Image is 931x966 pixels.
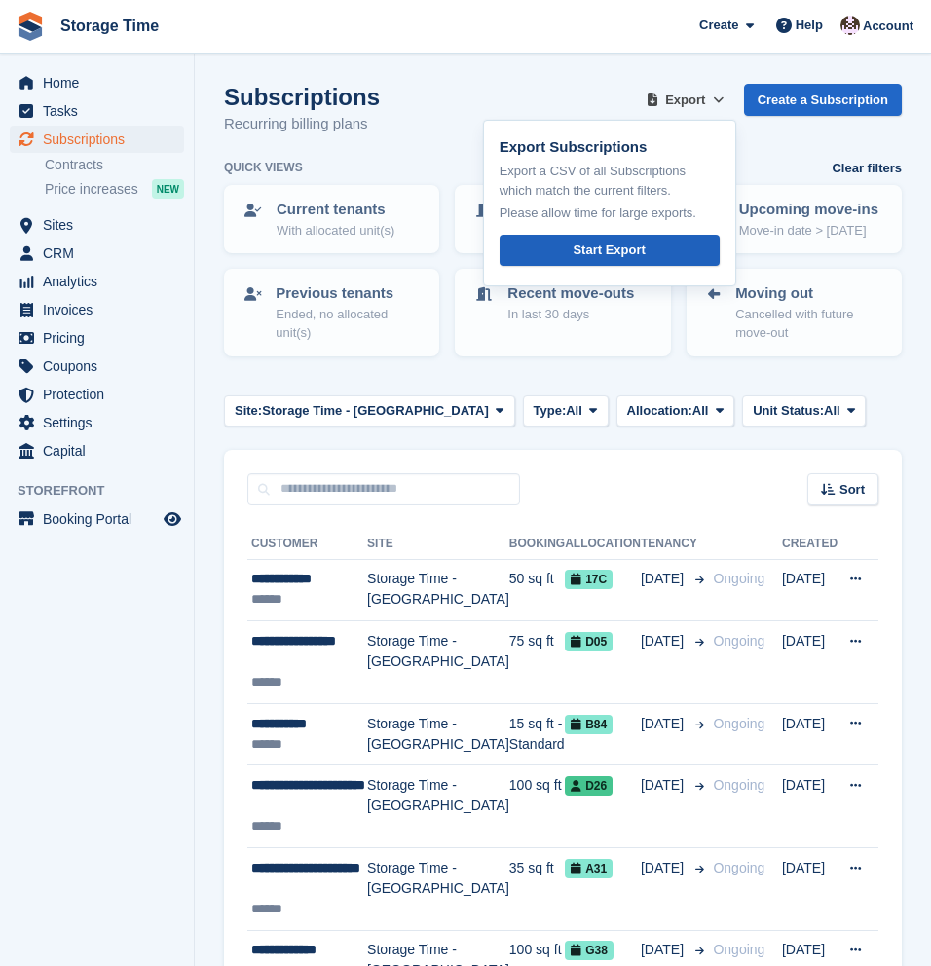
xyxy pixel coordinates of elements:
span: Account [863,17,913,36]
span: Home [43,69,160,96]
span: Sites [43,211,160,239]
h6: Quick views [224,159,303,176]
span: Storage Time - [GEOGRAPHIC_DATA] [262,401,489,421]
span: Type: [534,401,567,421]
a: menu [10,505,184,533]
a: menu [10,126,184,153]
p: Cancelled with future move-out [735,305,884,343]
span: Allocation: [627,401,692,421]
td: [DATE] [782,848,838,931]
a: menu [10,324,184,352]
a: menu [10,69,184,96]
span: [DATE] [641,714,688,734]
div: Start Export [573,241,645,260]
p: Ended, no allocated unit(s) [276,305,422,343]
td: 75 sq ft [509,621,565,704]
span: Analytics [43,268,160,295]
th: Tenancy [641,529,705,560]
span: All [692,401,709,421]
button: Unit Status: All [742,395,866,427]
h1: Subscriptions [224,84,380,110]
a: Price increases NEW [45,178,184,200]
span: [DATE] [641,775,688,796]
td: [DATE] [782,621,838,704]
a: Clear filters [832,159,902,178]
span: [DATE] [641,940,688,960]
a: menu [10,211,184,239]
button: Export [643,84,728,116]
span: Unit Status: [753,401,824,421]
td: 35 sq ft [509,848,565,931]
p: Current tenants [277,199,394,221]
td: 100 sq ft [509,765,565,848]
td: Storage Time - [GEOGRAPHIC_DATA] [367,559,509,621]
td: 15 sq ft - Standard [509,703,565,765]
a: Recent move-ins In last 30 days [457,187,668,251]
span: Settings [43,409,160,436]
td: 50 sq ft [509,559,565,621]
th: Allocation [565,529,641,560]
span: 17C [565,570,613,589]
th: Created [782,529,838,560]
a: menu [10,268,184,295]
a: menu [10,437,184,464]
span: [DATE] [641,858,688,878]
span: All [824,401,840,421]
span: Ongoing [713,777,764,793]
span: Ongoing [713,571,764,586]
th: Site [367,529,509,560]
p: Export a CSV of all Subscriptions which match the current filters. [500,162,720,200]
span: D26 [565,776,613,796]
span: Protection [43,381,160,408]
span: D05 [565,632,613,651]
span: Export [665,91,705,110]
p: With allocated unit(s) [277,221,394,241]
a: menu [10,409,184,436]
p: Export Subscriptions [500,136,720,159]
span: Price increases [45,180,138,199]
div: NEW [152,179,184,199]
a: Contracts [45,156,184,174]
span: Ongoing [713,860,764,875]
span: [DATE] [641,631,688,651]
a: Recent move-outs In last 30 days [457,271,668,335]
span: A31 [565,859,613,878]
span: Coupons [43,353,160,380]
p: Recent move-outs [507,282,634,305]
span: Sort [839,480,865,500]
img: stora-icon-8386f47178a22dfd0bd8f6a31ec36ba5ce8667c1dd55bd0f319d3a0aa187defe.svg [16,12,45,41]
span: Pricing [43,324,160,352]
button: Allocation: All [616,395,735,427]
span: Ongoing [713,633,764,649]
span: Invoices [43,296,160,323]
td: [DATE] [782,703,838,765]
a: Preview store [161,507,184,531]
a: Storage Time [53,10,167,42]
th: Customer [247,529,367,560]
span: Tasks [43,97,160,125]
a: Upcoming move-ins Move-in date > [DATE] [689,187,900,251]
p: Previous tenants [276,282,422,305]
span: Capital [43,437,160,464]
a: menu [10,353,184,380]
a: menu [10,296,184,323]
span: All [566,401,582,421]
span: [DATE] [641,569,688,589]
a: menu [10,381,184,408]
a: Current tenants With allocated unit(s) [226,187,437,251]
td: Storage Time - [GEOGRAPHIC_DATA] [367,848,509,931]
span: Create [699,16,738,35]
span: Ongoing [713,942,764,957]
a: Previous tenants Ended, no allocated unit(s) [226,271,437,354]
button: Type: All [523,395,609,427]
a: menu [10,240,184,267]
p: In last 30 days [507,305,634,324]
td: Storage Time - [GEOGRAPHIC_DATA] [367,765,509,848]
td: Storage Time - [GEOGRAPHIC_DATA] [367,621,509,704]
a: Moving out Cancelled with future move-out [689,271,900,354]
img: Saeed [840,16,860,35]
span: G38 [565,941,614,960]
span: Site: [235,401,262,421]
p: Recurring billing plans [224,113,380,135]
p: Please allow time for large exports. [500,204,720,223]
